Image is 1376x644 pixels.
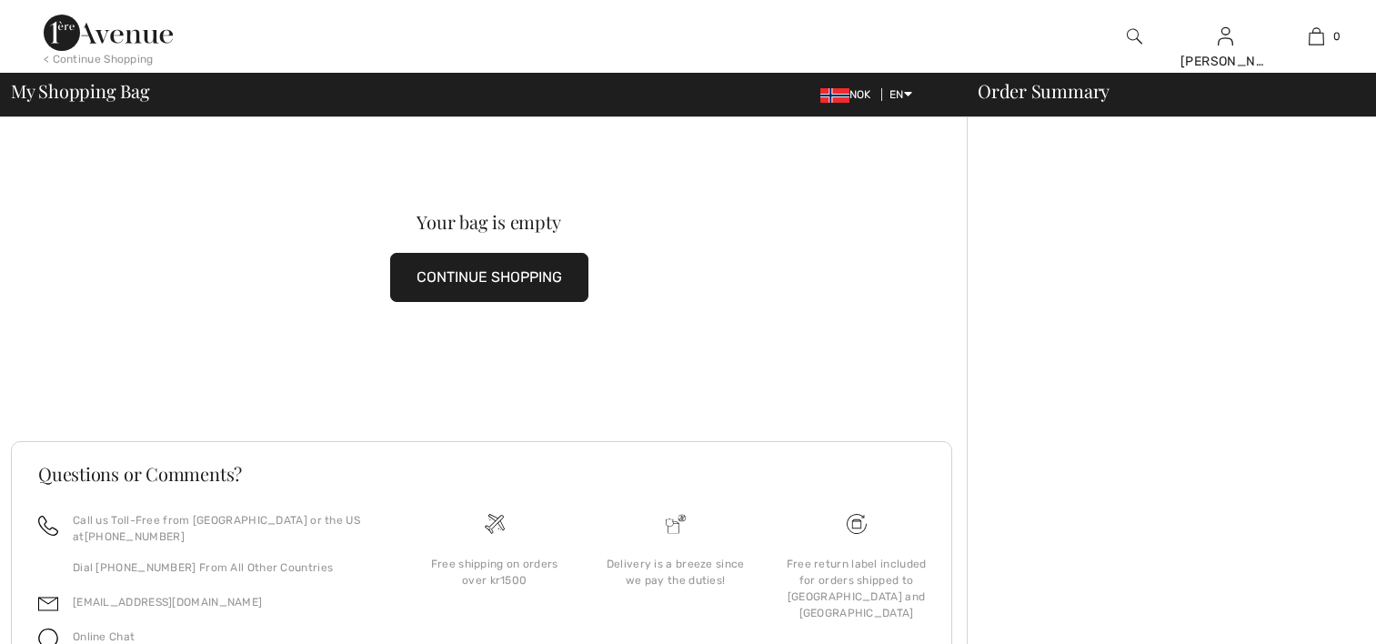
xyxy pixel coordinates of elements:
h3: Questions or Comments? [38,465,925,483]
span: 0 [1333,28,1341,45]
img: My Info [1218,25,1233,47]
a: [EMAIL_ADDRESS][DOMAIN_NAME] [73,596,262,609]
a: [PHONE_NUMBER] [85,530,185,543]
button: CONTINUE SHOPPING [390,253,588,302]
div: Order Summary [956,82,1365,100]
span: Online Chat [73,630,135,643]
div: Your bag is empty [59,213,919,231]
img: Free shipping on orders over kr1500 [485,514,505,534]
a: Sign In [1218,27,1233,45]
img: 1ère Avenue [44,15,173,51]
div: Free return label included for orders shipped to [GEOGRAPHIC_DATA] and [GEOGRAPHIC_DATA] [780,556,932,621]
div: Delivery is a breeze since we pay the duties! [599,556,751,589]
img: search the website [1127,25,1142,47]
p: Dial [PHONE_NUMBER] From All Other Countries [73,559,382,576]
span: NOK [820,88,879,101]
img: Delivery is a breeze since we pay the duties! [666,514,686,534]
img: call [38,516,58,536]
img: Norwegian Krone [820,88,849,103]
img: Free shipping on orders over kr1500 [847,514,867,534]
div: < Continue Shopping [44,51,154,67]
span: EN [889,88,912,101]
a: 0 [1271,25,1361,47]
p: Call us Toll-Free from [GEOGRAPHIC_DATA] or the US at [73,512,382,545]
div: Free shipping on orders over kr1500 [418,556,570,589]
span: My Shopping Bag [11,82,150,100]
div: [PERSON_NAME] [1180,52,1270,71]
img: email [38,594,58,614]
img: My Bag [1309,25,1324,47]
